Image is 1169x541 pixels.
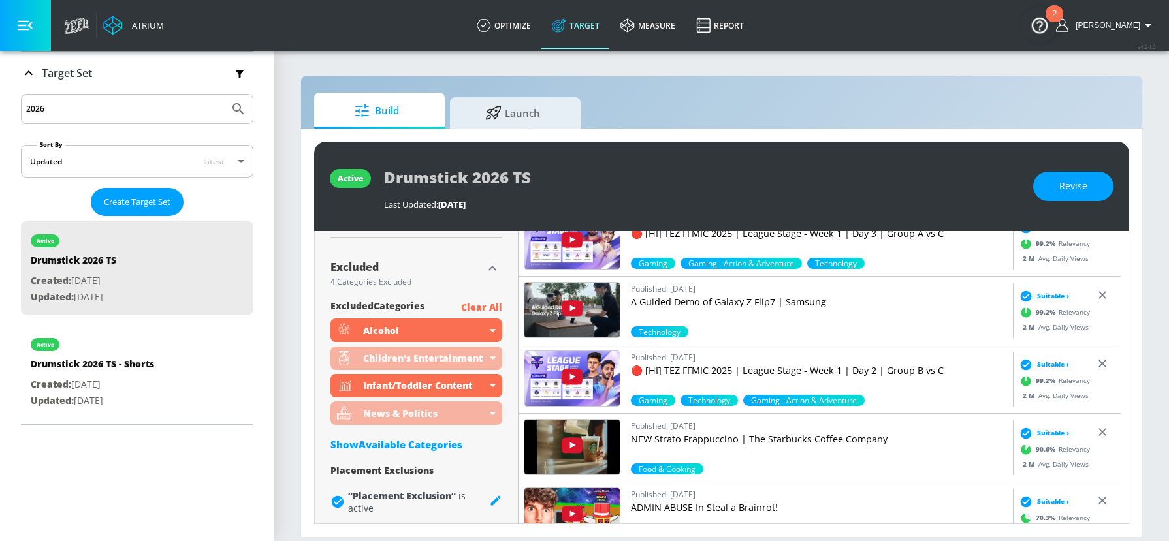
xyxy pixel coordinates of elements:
[42,66,92,80] p: Target Set
[631,258,675,269] span: Gaming
[1036,513,1059,523] span: 70.3 %
[1016,495,1069,508] div: Suitable ›
[37,341,54,348] div: active
[330,401,502,425] div: News & Politics
[807,258,865,269] span: Technology
[1037,428,1069,438] span: Suitable ›
[1037,497,1069,506] span: Suitable ›
[631,282,1008,326] a: Published: [DATE]A Guided Demo of Galaxy Z Flip7 | Samsung
[631,213,1008,258] a: 🔴 [HI] TEZ FFMIC 2025 | League Stage - Week 1 | Day 3 | Group A vs C
[1016,234,1090,254] div: Relevancy
[1016,459,1089,469] div: Avg. Daily Views
[21,325,253,418] div: activeDrumstick 2026 TS - ShortsCreated:[DATE]Updated:[DATE]
[631,282,1008,296] p: Published: [DATE]
[31,290,74,303] span: Updated:
[463,97,562,129] span: Launch
[21,52,253,95] div: Target Set
[21,216,253,424] nav: list of Target Set
[743,395,865,406] div: 50.0%
[1016,303,1090,322] div: Relevancy
[1036,307,1059,317] span: 99.2 %
[631,326,688,337] span: Technology
[31,393,154,409] p: [DATE]
[91,188,184,216] button: Create Target Set
[1023,459,1038,469] span: 2 M
[1016,427,1069,440] div: Suitable ›
[524,351,620,406] img: epwWN3gcvEw
[681,258,802,269] div: 70.3%
[31,377,154,393] p: [DATE]
[330,438,502,451] div: ShowAvailable Categories
[363,352,487,364] div: Children's Entertainment
[330,300,424,316] span: excluded Categories
[466,2,541,49] a: optimize
[21,94,253,424] div: Target Set
[681,395,738,406] span: Technology
[363,407,487,420] div: News & Politics
[330,278,483,286] div: 4 Categories Excluded
[327,95,426,127] span: Build
[30,156,62,167] div: Updated
[1059,178,1087,194] span: Revise
[1016,440,1090,459] div: Relevancy
[330,262,483,272] div: Excluded
[31,273,116,289] p: [DATE]
[631,501,1008,514] p: ADMIN ABUSE In Steal a Brainrot!
[524,283,620,337] img: crVCn86cYSA
[348,489,489,514] div: “ Placement Exclusion “
[348,489,466,514] span: is active
[1016,508,1090,528] div: Relevancy
[37,140,65,149] label: Sort By
[1016,290,1069,303] div: Suitable ›
[31,394,74,407] span: Updated:
[631,326,688,337] div: 99.2%
[438,198,466,210] span: [DATE]
[363,379,487,392] div: Infant/Toddler Content
[631,419,1008,433] p: Published: [DATE]
[686,2,754,49] a: Report
[330,374,502,397] div: Infant/Toddler Content
[31,358,154,377] div: Drumstick 2026 TS - Shorts
[631,364,1008,377] p: 🔴 [HI] TEZ FFMIC 2025 | League Stage - Week 1 | Day 2 | Group B vs C
[103,16,164,35] a: Atrium
[681,258,802,269] span: Gaming - Action & Adventure
[1138,43,1156,50] span: v 4.24.0
[807,258,865,269] div: 70.3%
[1036,376,1059,386] span: 99.2 %
[631,433,1008,446] p: NEW Strato Frappuccino | The Starbucks Coffee Company
[37,238,54,244] div: active
[631,350,1008,364] p: Published: [DATE]
[384,198,1020,210] div: Last Updated:
[31,274,71,286] span: Created:
[631,487,1008,532] a: Published: [DATE]ADMIN ABUSE In Steal a Brainrot!
[1023,391,1038,400] span: 2 M
[541,2,610,49] a: Target
[363,324,487,337] div: Alcohol
[1033,172,1113,201] button: Revise
[104,194,170,209] span: Create Target Set
[631,395,675,406] span: Gaming
[1056,18,1156,33] button: [PERSON_NAME]
[127,20,164,31] div: Atrium
[1016,391,1089,401] div: Avg. Daily Views
[631,463,703,474] span: Food & Cooking
[330,347,502,370] div: Children's Entertainment
[224,95,253,123] button: Submit Search
[1016,358,1069,371] div: Suitable ›
[21,221,253,315] div: activeDrumstick 2026 TSCreated:[DATE]Updated:[DATE]
[524,420,620,474] img: 7BprWF9Ip78
[1036,239,1059,249] span: 99.2 %
[524,214,620,269] img: HDr9uuwJTNA
[26,100,224,117] input: Search by name or Id
[743,395,865,406] span: Gaming - Action & Adventure
[1023,254,1038,263] span: 2 M
[631,487,1008,501] p: Published: [DATE]
[1070,21,1140,30] span: login as: rachel.berman@zefr.com
[631,350,1008,395] a: Published: [DATE]🔴 [HI] TEZ FFMIC 2025 | League Stage - Week 1 | Day 2 | Group B vs C
[1037,360,1069,369] span: Suitable ›
[31,378,71,390] span: Created:
[631,296,1008,309] p: A Guided Demo of Galaxy Z Flip7 | Samsung
[631,395,675,406] div: 99.2%
[330,464,502,476] div: Placement Exclusions
[1021,7,1058,43] button: Open Resource Center, 2 new notifications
